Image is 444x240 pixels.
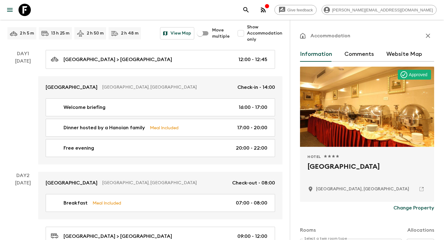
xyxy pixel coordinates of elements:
[64,233,172,240] p: [GEOGRAPHIC_DATA] > [GEOGRAPHIC_DATA]
[51,30,69,36] p: 13 h 25 m
[46,84,97,91] p: [GEOGRAPHIC_DATA]
[38,76,282,98] a: [GEOGRAPHIC_DATA][GEOGRAPHIC_DATA], [GEOGRAPHIC_DATA]Check-in - 14:00
[307,154,321,159] span: Hotel
[240,4,252,16] button: search adventures
[92,200,121,206] p: Meal Included
[64,199,88,207] p: Breakfast
[329,8,436,12] span: [PERSON_NAME][EMAIL_ADDRESS][DOMAIN_NAME]
[232,179,275,187] p: Check-out - 08:00
[300,67,434,147] div: Photo of Tirant Hotel
[407,226,434,234] p: Allocations
[236,199,267,207] p: 07:00 - 08:00
[239,104,267,111] p: 16:00 - 17:00
[87,30,104,36] p: 2 h 50 m
[386,47,422,62] button: Website Map
[7,172,38,179] p: Day 2
[150,124,179,131] p: Meal Included
[344,47,374,62] button: Comments
[236,144,267,152] p: 20:00 - 22:00
[300,47,332,62] button: Information
[20,30,34,36] p: 2 h 5 m
[102,84,232,90] p: [GEOGRAPHIC_DATA], [GEOGRAPHIC_DATA]
[121,30,138,36] p: 2 h 48 m
[409,72,427,78] p: Approved
[393,204,434,212] p: Change Property
[237,233,267,240] p: 09:00 - 12:00
[316,186,409,192] p: Hanoi, Vietnam
[160,27,194,39] button: View Map
[238,56,267,63] p: 12:00 - 12:45
[307,162,427,181] h2: [GEOGRAPHIC_DATA]
[64,124,145,131] p: Dinner hosted by a Hanoian family
[64,104,105,111] p: Welcome briefing
[237,124,267,131] p: 17:00 - 20:00
[310,32,350,39] p: Accommodation
[247,24,282,43] span: Show Accommodation only
[4,4,16,16] button: menu
[46,50,275,69] a: [GEOGRAPHIC_DATA] > [GEOGRAPHIC_DATA]12:00 - 12:45
[46,98,275,116] a: Welcome briefing16:00 - 17:00
[212,27,230,39] span: Move multiple
[46,119,275,137] a: Dinner hosted by a Hanoian familyMeal Included17:00 - 20:00
[7,50,38,57] p: Day 1
[46,194,275,212] a: BreakfastMeal Included07:00 - 08:00
[284,8,316,12] span: Give feedback
[64,144,94,152] p: Free evening
[274,5,317,15] a: Give feedback
[46,139,275,157] a: Free evening20:00 - 22:00
[237,84,275,91] p: Check-in - 14:00
[322,5,437,15] div: [PERSON_NAME][EMAIL_ADDRESS][DOMAIN_NAME]
[64,56,172,63] p: [GEOGRAPHIC_DATA] > [GEOGRAPHIC_DATA]
[38,172,282,194] a: [GEOGRAPHIC_DATA][GEOGRAPHIC_DATA], [GEOGRAPHIC_DATA]Check-out - 08:00
[15,57,31,164] div: [DATE]
[102,180,227,186] p: [GEOGRAPHIC_DATA], [GEOGRAPHIC_DATA]
[46,179,97,187] p: [GEOGRAPHIC_DATA]
[300,226,316,234] p: Rooms
[393,202,434,214] button: Change Property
